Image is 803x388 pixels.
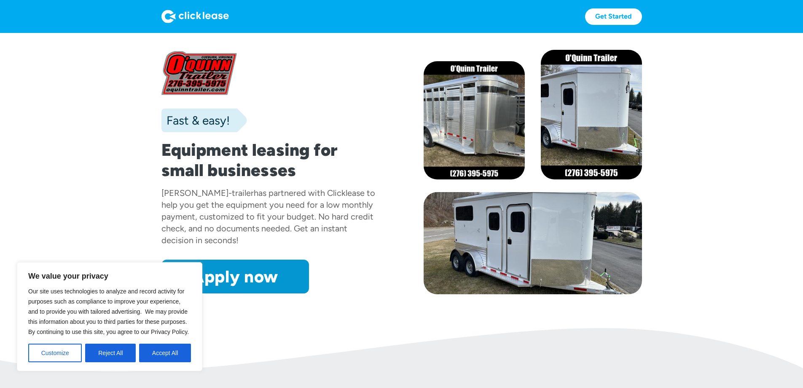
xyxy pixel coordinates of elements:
[85,344,136,362] button: Reject All
[28,271,191,281] p: We value your privacy
[161,112,230,129] div: Fast & easy!
[161,10,229,23] img: Logo
[585,8,642,25] a: Get Started
[161,140,380,180] h1: Equipment leasing for small businesses
[139,344,191,362] button: Accept All
[161,188,375,245] div: has partnered with Clicklease to help you get the equipment you need for a low monthly payment, c...
[28,288,189,335] span: Our site uses technologies to analyze and record activity for purposes such as compliance to impr...
[161,260,309,293] a: Apply now
[28,344,82,362] button: Customize
[17,262,202,371] div: We value your privacy
[161,188,254,198] div: [PERSON_NAME]-trailer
